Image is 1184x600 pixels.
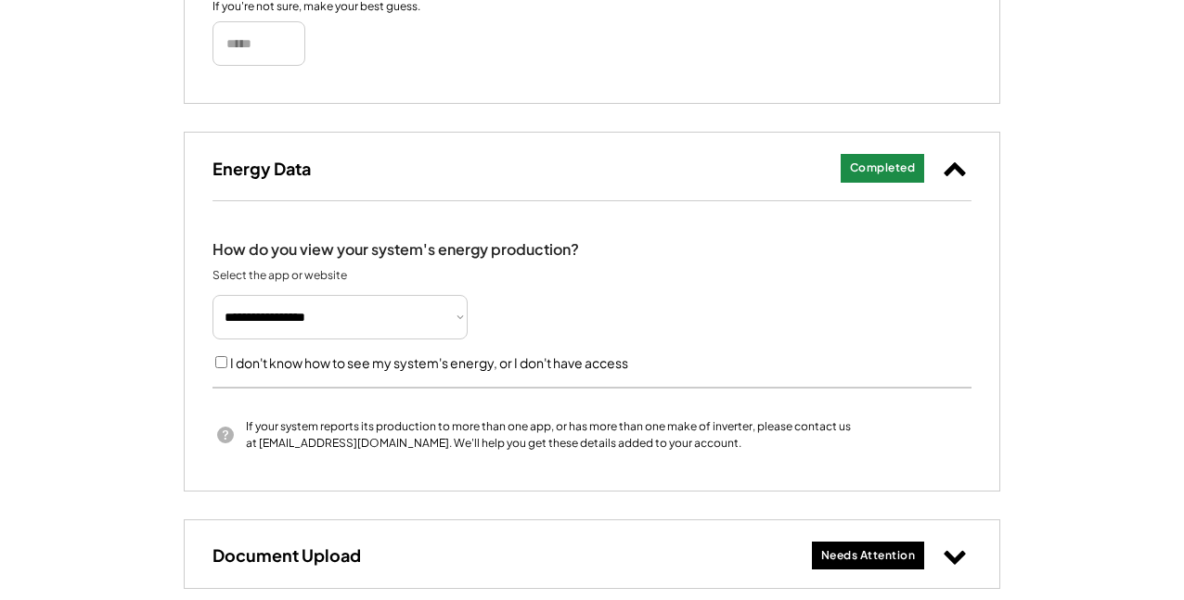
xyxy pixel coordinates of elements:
div: Completed [850,160,916,176]
div: If your system reports its production to more than one app, or has more than one make of inverter... [246,418,853,452]
div: Select the app or website [212,268,398,283]
label: I don't know how to see my system's energy, or I don't have access [230,354,628,371]
div: How do you view your system's energy production? [212,238,579,261]
h3: Energy Data [212,158,311,179]
h3: Document Upload [212,544,361,566]
div: Needs Attention [821,548,916,564]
